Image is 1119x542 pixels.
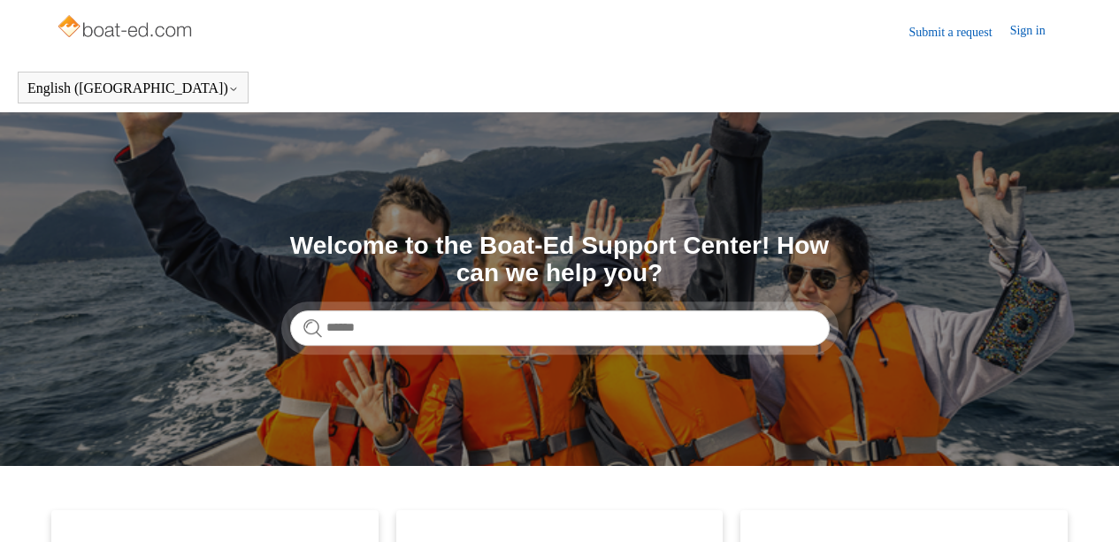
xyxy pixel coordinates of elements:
a: Sign in [1010,21,1063,42]
img: Boat-Ed Help Center home page [56,11,196,46]
input: Search [290,310,830,346]
h1: Welcome to the Boat-Ed Support Center! How can we help you? [290,233,830,287]
div: Live chat [1060,483,1106,529]
a: Submit a request [909,23,1010,42]
button: English ([GEOGRAPHIC_DATA]) [27,80,239,96]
